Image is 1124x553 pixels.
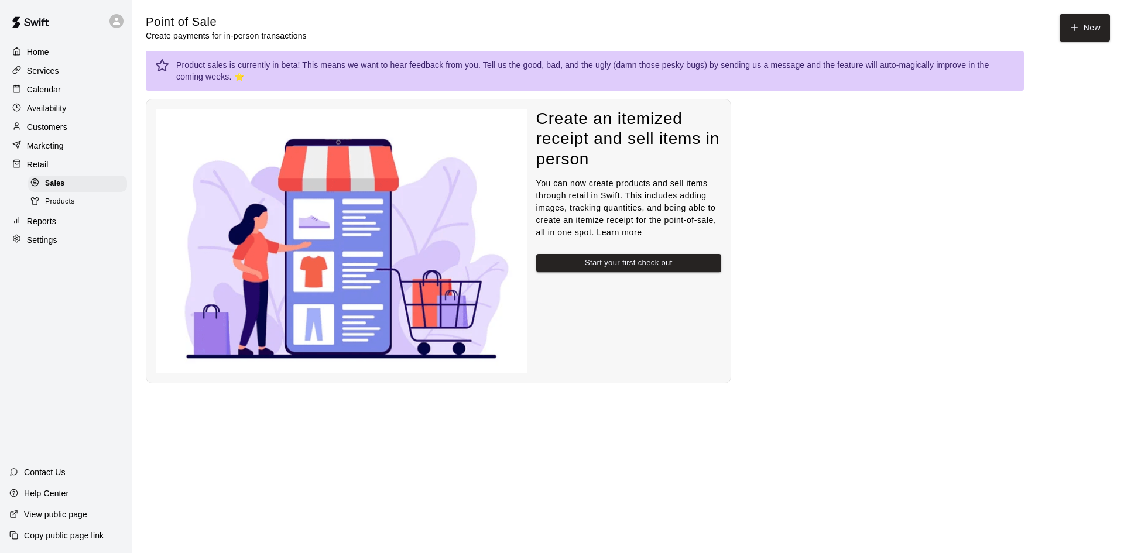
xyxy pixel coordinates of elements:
[9,43,122,61] a: Home
[27,234,57,246] p: Settings
[27,46,49,58] p: Home
[24,487,68,499] p: Help Center
[156,109,527,373] img: Nothing to see here
[9,99,122,117] a: Availability
[1060,14,1110,42] button: New
[146,14,307,30] h5: Point of Sale
[27,121,67,133] p: Customers
[45,178,64,190] span: Sales
[27,65,59,77] p: Services
[146,30,307,42] p: Create payments for in-person transactions
[721,60,804,70] a: sending us a message
[28,194,127,210] div: Products
[27,215,56,227] p: Reports
[27,159,49,170] p: Retail
[9,156,122,173] a: Retail
[24,509,87,520] p: View public page
[597,228,642,237] a: Learn more
[536,254,721,272] button: Start your first check out
[9,212,122,230] a: Reports
[9,137,122,154] a: Marketing
[176,54,1015,87] div: Product sales is currently in beta! This means we want to hear feedback from you. Tell us the goo...
[536,178,717,237] span: You can now create products and sell items through retail in Swift. This includes adding images, ...
[9,118,122,136] a: Customers
[27,140,64,152] p: Marketing
[28,176,127,192] div: Sales
[9,231,122,249] a: Settings
[24,466,66,478] p: Contact Us
[9,62,122,80] a: Services
[24,530,104,541] p: Copy public page link
[27,102,67,114] p: Availability
[9,81,122,98] a: Calendar
[27,84,61,95] p: Calendar
[45,196,75,208] span: Products
[536,109,721,170] h4: Create an itemized receipt and sell items in person
[28,193,132,211] a: Products
[28,174,132,193] a: Sales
